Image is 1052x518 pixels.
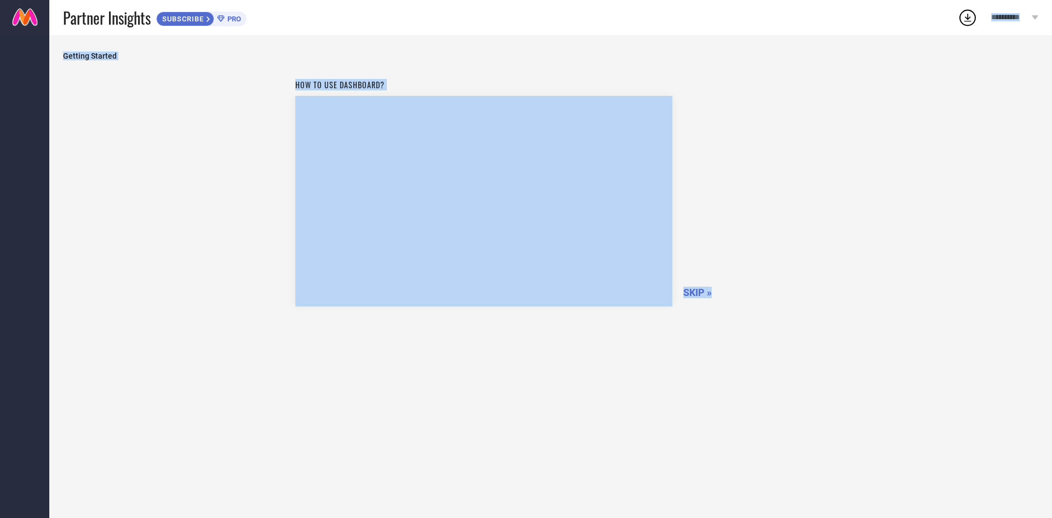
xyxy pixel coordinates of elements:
[225,15,241,23] span: PRO
[683,287,712,298] span: SKIP »
[63,52,1038,60] span: Getting Started
[958,8,977,27] div: Open download list
[295,96,672,304] iframe: YouTube video player
[63,7,151,29] span: Partner Insights
[156,9,247,26] a: SUBSCRIBEPRO
[295,79,672,90] h1: How to use dashboard?
[157,15,207,23] span: SUBSCRIBE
